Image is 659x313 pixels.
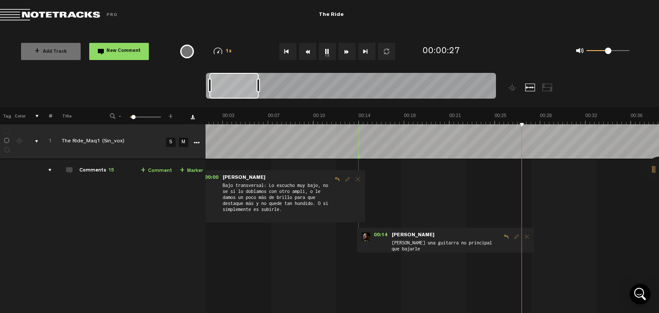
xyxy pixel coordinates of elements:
[108,168,114,173] span: 15
[279,43,296,60] button: Go to beginning
[201,175,222,184] span: 00:00
[117,112,124,117] span: -
[222,175,266,181] span: [PERSON_NAME]
[630,284,650,304] div: Open Intercom Messenger
[353,176,363,182] span: Delete comment
[106,49,141,54] span: New Comment
[391,239,501,249] span: [PERSON_NAME] una guitarra no principal que bajarle
[511,234,522,240] span: Edit comment
[40,138,53,146] div: Click to change the order number
[202,48,243,55] div: 1x
[332,176,342,182] span: Reply to comment
[180,45,194,58] div: {{ tooltip_message }}
[21,43,81,60] button: +Add Track
[358,43,375,60] button: Go to end
[25,124,39,159] td: comments, stamps & drawings
[35,48,39,55] span: +
[40,166,53,175] div: comments
[222,182,332,219] span: Bajo transversal: Lo escucho muy bajo, no se si lo doblamos con otro ampli, o le damos un poco má...
[522,234,532,240] span: Delete comment
[226,49,232,54] span: 1x
[180,166,203,176] a: Marker
[13,107,26,124] th: Color
[342,176,353,182] span: Edit comment
[12,124,25,159] td: Change the color of the waveform
[52,107,98,124] th: Title
[167,112,174,117] span: +
[190,115,195,119] a: Download comments
[79,167,114,175] div: Comments
[35,50,67,54] span: Add Track
[39,107,52,124] th: #
[319,43,336,60] button: 1x
[89,43,149,60] button: New Comment
[214,48,222,54] img: speedometer.svg
[339,43,356,60] button: Fast Forward
[192,138,200,146] a: More
[180,167,184,174] span: +
[52,124,163,159] td: Click to edit the title The Ride_Maq1 (Sin_vox)
[141,166,172,176] a: Comment
[370,232,391,241] span: 00:14
[179,138,188,147] a: M
[501,234,511,240] span: Reply to comment
[62,138,173,146] div: Click to edit the title
[166,138,175,147] a: S
[39,124,52,159] td: Click to change the order number 1
[141,167,145,174] span: +
[423,45,460,58] div: 00:00:27
[14,137,27,145] div: Change the color of the waveform
[391,232,435,238] span: [PERSON_NAME]
[299,43,316,60] button: Rewind
[27,137,40,146] div: comments, stamps & drawings
[362,232,370,241] img: ACg8ocK977NTqS9Q_OohrHqb9R53iITC7b-peL4rsalIc-c4e87znNV79Q=s96-c
[378,43,395,60] button: Loop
